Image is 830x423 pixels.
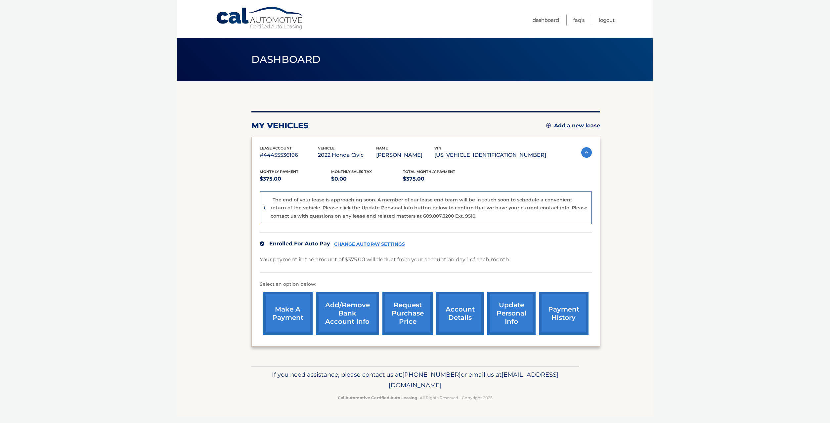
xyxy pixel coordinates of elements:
a: account details [436,292,484,335]
p: 2022 Honda Civic [318,150,376,160]
a: Add/Remove bank account info [316,292,379,335]
span: name [376,146,388,150]
p: #44455536196 [260,150,318,160]
a: Dashboard [533,15,559,25]
a: Logout [599,15,615,25]
a: CHANGE AUTOPAY SETTINGS [334,241,405,247]
span: [PHONE_NUMBER] [402,371,461,378]
span: Enrolled For Auto Pay [269,240,330,247]
p: If you need assistance, please contact us at: or email us at [256,369,575,391]
span: Dashboard [251,53,321,65]
strong: Cal Automotive Certified Auto Leasing [338,395,417,400]
a: FAQ's [573,15,585,25]
a: request purchase price [382,292,433,335]
span: vin [434,146,441,150]
span: lease account [260,146,292,150]
p: $0.00 [331,174,403,184]
a: Add a new lease [546,122,600,129]
p: Your payment in the amount of $375.00 will deduct from your account on day 1 of each month. [260,255,510,264]
span: vehicle [318,146,334,150]
span: [EMAIL_ADDRESS][DOMAIN_NAME] [389,371,558,389]
p: The end of your lease is approaching soon. A member of our lease end team will be in touch soon t... [271,197,588,219]
p: - All Rights Reserved - Copyright 2025 [256,394,575,401]
img: check.svg [260,241,264,246]
span: Monthly sales Tax [331,169,372,174]
p: [US_VEHICLE_IDENTIFICATION_NUMBER] [434,150,546,160]
p: [PERSON_NAME] [376,150,434,160]
h2: my vehicles [251,121,309,131]
p: $375.00 [403,174,475,184]
span: Total Monthly Payment [403,169,455,174]
a: update personal info [487,292,536,335]
a: Cal Automotive [216,7,305,30]
p: Select an option below: [260,280,592,288]
img: accordion-active.svg [581,147,592,158]
p: $375.00 [260,174,331,184]
a: payment history [539,292,589,335]
img: add.svg [546,123,551,128]
a: make a payment [263,292,313,335]
span: Monthly Payment [260,169,298,174]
